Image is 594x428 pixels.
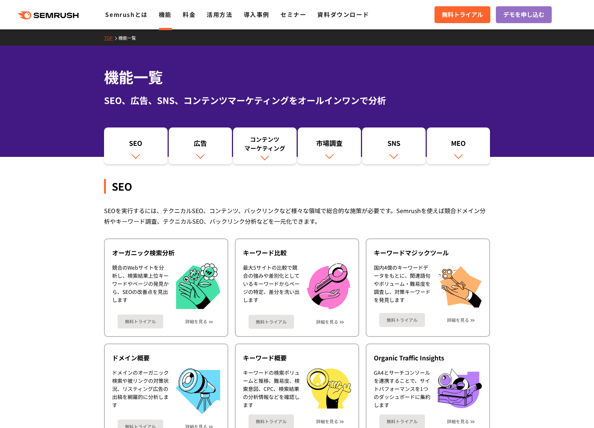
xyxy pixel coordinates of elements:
[104,205,490,227] div: SEOを実行するには、テクニカルSEO、コンテンツ、バックリンクなど様々な領域で総合的な施策が必要です。Semrushを使えば競合ドメイン分析やキーワード調査、テクニカルSEO、バックリンク分析...
[307,368,351,409] img: キーワード概要
[112,248,220,257] div: オーガニック検索分析
[301,139,358,151] div: 市場調査
[244,10,269,19] a: 導入事例
[438,368,482,408] img: Organic Traffic Insights
[169,127,232,164] a: 広告
[112,368,169,414] div: ドメインのオーガニック検索や被リンクの対策状況、リスティング広告の出稿を網羅的に分析します
[112,353,220,362] div: ドメイン概要
[307,263,350,309] img: キーワード比較
[243,248,351,257] div: キーワード比較
[185,319,207,324] a: 詳細を見る
[105,10,147,19] a: Semrushとは
[298,127,361,164] a: 市場調査
[374,368,430,409] div: GA4とサーチコンソールを連携することで、サイトパフォーマンスを1つのダッシュボードに集約します
[317,10,369,19] a: 資料ダウンロード
[243,368,300,409] div: キーワードの検索ボリュームと推移、難易度、検索意図、CPC、検索結果の分析情報などを確認します
[104,35,118,41] a: TOP
[237,135,293,152] div: コンテンツ マーケティング
[374,353,482,362] div: Organic Traffic Insights
[243,263,300,309] div: 最大5サイトの比較で競合の強みや差別化としているキーワードからページの特定、差分を洗い出します
[427,127,490,164] a: MEO
[496,6,552,23] a: デモを申し込む
[430,139,487,151] div: MEO
[104,66,490,88] h1: 機能一覧
[233,127,297,164] a: コンテンツマーケティング
[438,263,482,307] img: キーワードマジックツール
[176,368,220,414] img: ドメイン概要
[379,313,425,327] a: 無料トライアル
[362,127,426,164] a: SNS
[248,315,294,329] a: 無料トライアル
[243,353,351,362] div: キーワード概要
[316,319,338,324] a: 詳細を見る
[183,10,196,19] a: 料金
[108,139,164,151] div: SEO
[118,314,163,328] a: 無料トライアル
[366,139,422,151] div: SNS
[447,419,469,424] a: 詳細を見る
[434,6,490,23] a: 無料トライアル
[442,10,483,19] span: 無料トライアル
[280,10,306,19] a: セミナー
[118,35,142,41] a: 機能一覧
[374,263,430,307] div: 国内4億のキーワードデータをもとに、関連語句やボリューム・難易度を調査し、対策キーワードを発見します
[104,179,490,194] div: SEO
[374,248,482,257] div: キーワードマジックツール
[316,419,338,424] a: 詳細を見る
[112,263,169,309] div: 競合のWebサイトを分析し、検索結果上位キーワードやページの発見から、SEOの改善点を見出します
[207,10,232,19] a: 活用方法
[447,317,469,323] a: 詳細を見る
[159,10,172,19] a: 機能
[104,127,168,164] a: SEO
[172,139,229,151] div: 広告
[104,94,490,107] div: SEO、広告、SNS、コンテンツマーケティングをオールインワンで分析
[503,10,544,19] span: デモを申し込む
[176,263,220,309] img: オーガニック検索分析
